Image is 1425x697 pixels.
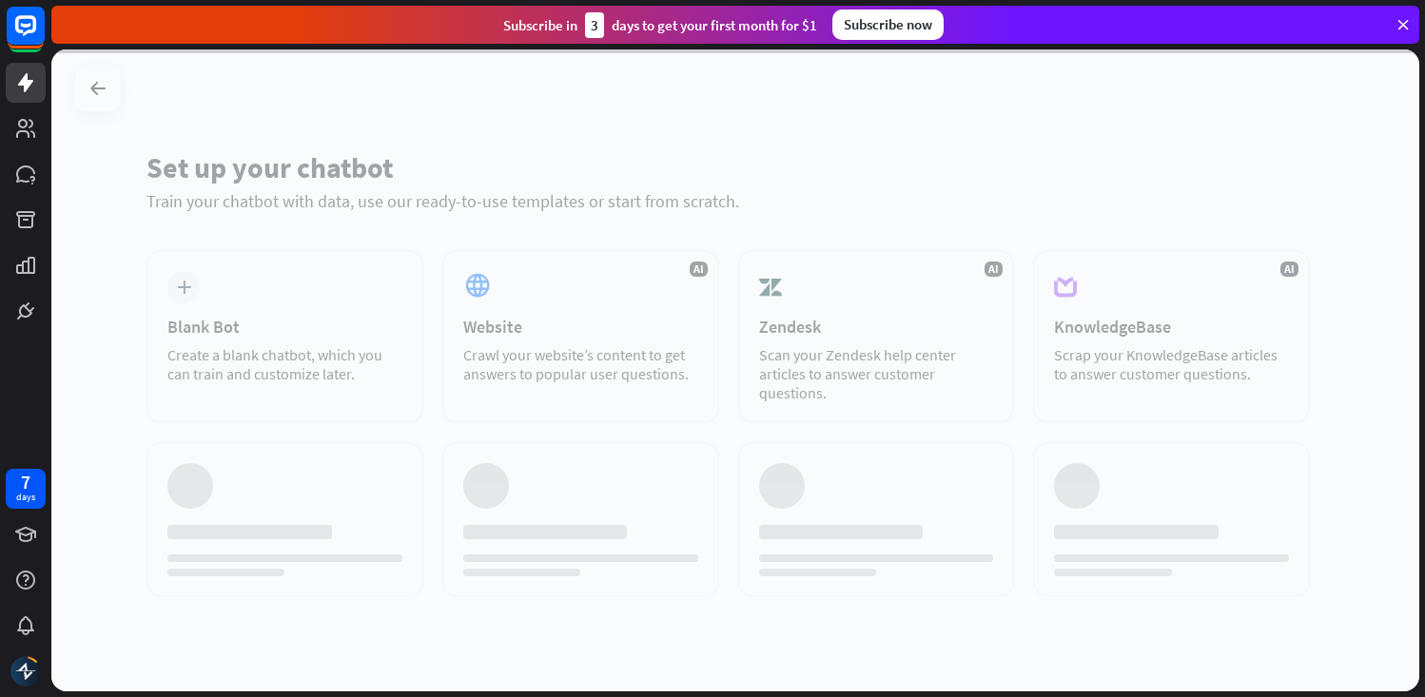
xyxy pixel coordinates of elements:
[6,469,46,509] a: 7 days
[21,474,30,491] div: 7
[503,12,817,38] div: Subscribe in days to get your first month for $1
[585,12,604,38] div: 3
[16,491,35,504] div: days
[832,10,944,40] div: Subscribe now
